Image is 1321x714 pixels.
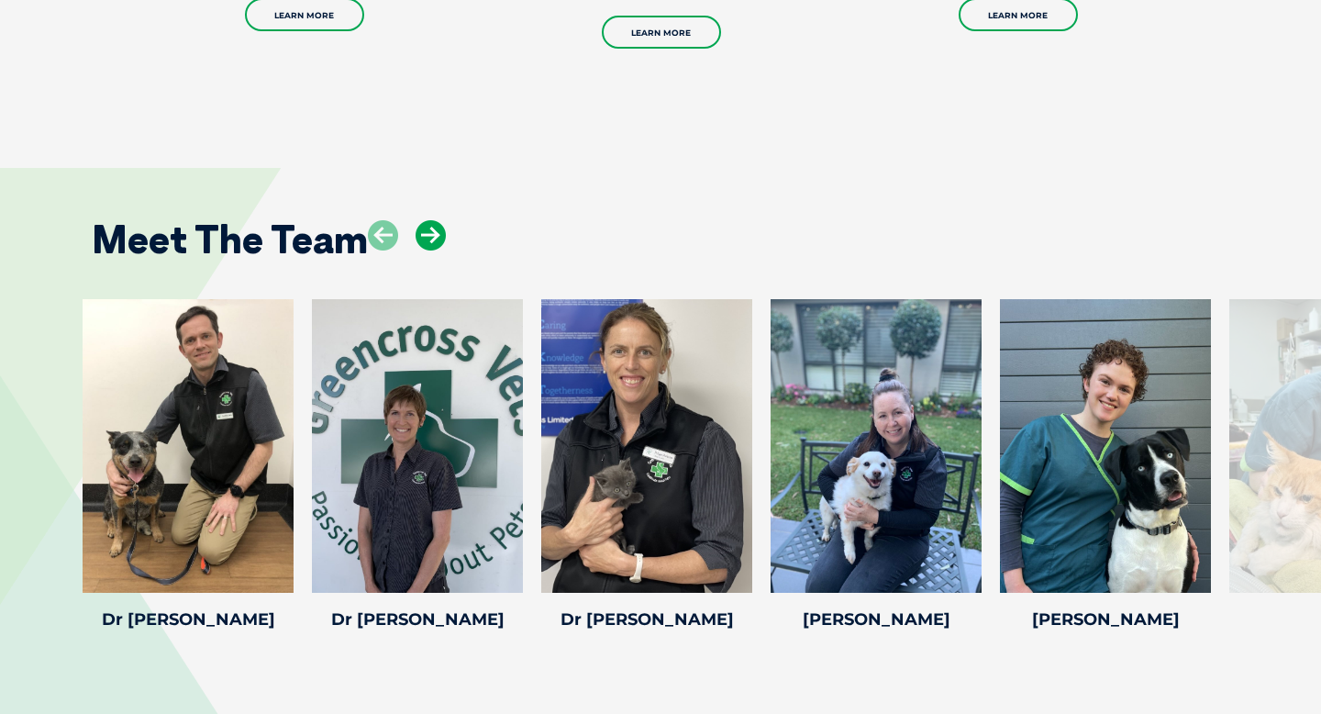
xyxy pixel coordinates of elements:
h4: Dr [PERSON_NAME] [312,611,523,628]
h4: Dr [PERSON_NAME] [83,611,294,628]
h4: Dr [PERSON_NAME] [541,611,752,628]
h4: [PERSON_NAME] [771,611,982,628]
h4: [PERSON_NAME] [1000,611,1211,628]
h2: Meet The Team [92,220,368,259]
a: Learn More [602,16,721,49]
